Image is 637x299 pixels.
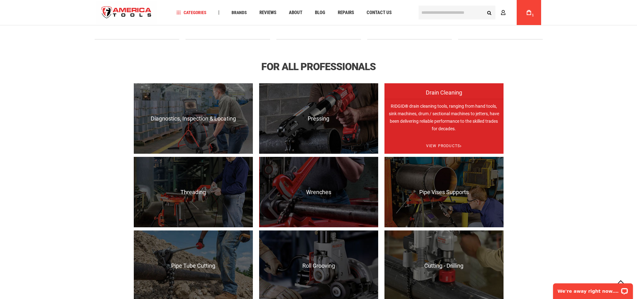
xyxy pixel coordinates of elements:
p: RIDGID® drain cleaning tools, ranging from hand tools, sink machines, drum / sectional machines t... [384,99,504,169]
span: Cutting - Drilling [384,263,504,269]
span: Contact Us [367,10,392,15]
a: Repairs [335,8,357,17]
span: Repairs [338,10,354,15]
a: store logo [96,1,157,24]
a: Drain Cleaning RIDGID® drain cleaning tools, ranging from hand tools, sink machines, drum / secti... [384,83,504,154]
span: Blog [315,10,325,15]
span: 1 [532,13,534,17]
span: Drain Cleaning [384,90,504,102]
img: America Tools [96,1,157,24]
a: Blog [312,8,328,17]
span: Brands [232,10,247,15]
span: Diagnostics, Inspection & Locating [134,116,253,122]
a: Pressing [259,83,378,154]
button: Search [483,7,495,18]
a: Brands [229,8,250,17]
span: Pipe Tube Cutting [134,263,253,269]
a: Contact Us [364,8,394,17]
span: Wrenches [259,189,378,195]
span: About [289,10,302,15]
a: Diagnostics, Inspection & Locating [134,83,253,154]
span: Categories [176,10,206,15]
a: Pipe Vises Supports [384,157,504,227]
span: Pressing [259,116,378,122]
span: Pipe Vises Supports [384,189,504,195]
a: Reviews [257,8,279,17]
span: Threading [134,189,253,195]
a: Categories [174,8,209,17]
iframe: LiveChat chat widget [549,279,637,299]
a: Threading [134,157,253,227]
span: View Products [384,138,504,154]
a: Wrenches [259,157,378,227]
span: Reviews [259,10,276,15]
span: Roll Grooving [259,263,378,269]
a: About [286,8,305,17]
